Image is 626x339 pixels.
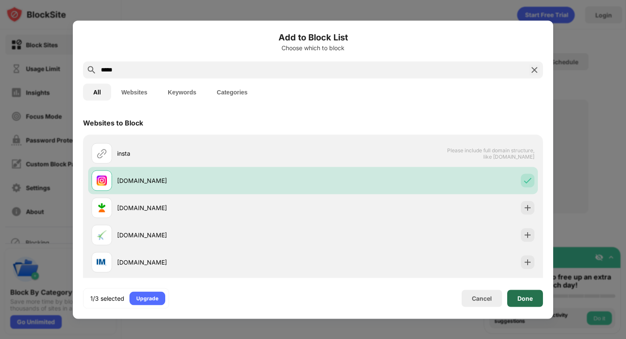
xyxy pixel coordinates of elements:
div: [DOMAIN_NAME] [117,231,313,239]
img: search-close [529,65,540,75]
h6: Add to Block List [83,31,543,43]
button: Categories [207,83,258,100]
img: favicons [97,202,107,213]
button: Websites [111,83,158,100]
div: [DOMAIN_NAME] [117,203,313,212]
div: Websites to Block [83,118,143,127]
div: Done [517,295,533,302]
div: Upgrade [136,294,158,302]
img: url.svg [97,148,107,158]
button: Keywords [158,83,207,100]
div: [DOMAIN_NAME] [117,176,313,185]
div: [DOMAIN_NAME] [117,258,313,267]
img: favicons [97,230,107,240]
div: Cancel [472,295,492,302]
div: Choose which to block [83,44,543,51]
img: favicons [97,257,107,267]
img: search.svg [86,65,97,75]
div: 1/3 selected [90,294,124,302]
button: All [83,83,111,100]
span: Please include full domain structure, like [DOMAIN_NAME] [447,147,534,160]
div: insta [117,149,313,158]
img: favicons [97,175,107,185]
